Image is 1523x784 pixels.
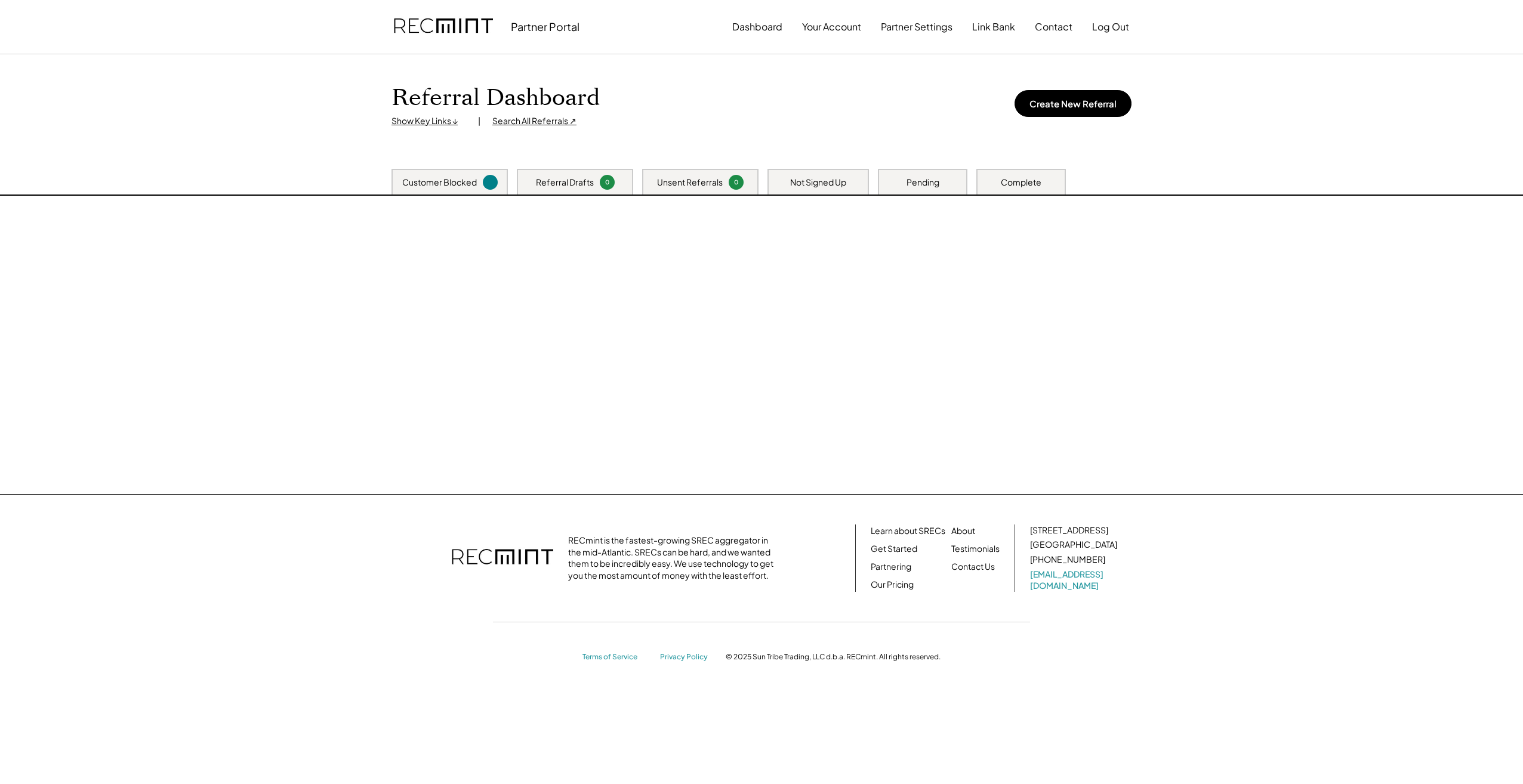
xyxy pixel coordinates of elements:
a: Our Pricing [871,579,914,591]
div: RECmint is the fastest-growing SREC aggregator in the mid-Atlantic. SRECs can be hard, and we wan... [568,535,780,581]
div: 0 [730,178,742,187]
button: Dashboard [732,15,782,39]
div: Pending [907,177,939,189]
div: © 2025 Sun Tribe Trading, LLC d.b.a. RECmint. All rights reserved. [726,652,941,662]
div: | [478,115,480,127]
a: Learn about SRECs [871,525,945,537]
button: Create New Referral [1015,90,1132,117]
div: Customer Blocked [402,177,477,189]
div: Not Signed Up [790,177,846,189]
div: [STREET_ADDRESS] [1030,524,1108,536]
a: About [951,525,975,537]
a: Contact Us [951,561,995,573]
div: Search All Referrals ↗ [492,115,576,127]
button: Contact [1035,15,1072,39]
a: Terms of Service [582,652,648,662]
div: [PHONE_NUMBER] [1030,554,1105,566]
button: Your Account [802,15,861,39]
img: recmint-logotype%403x.png [394,7,493,47]
button: Partner Settings [881,15,952,39]
div: Unsent Referrals [657,177,723,189]
a: Partnering [871,561,911,573]
a: Get Started [871,543,917,555]
div: Complete [1001,177,1041,189]
a: Privacy Policy [660,652,714,662]
button: Link Bank [972,15,1015,39]
h1: Referral Dashboard [391,84,600,112]
button: Log Out [1092,15,1129,39]
div: Referral Drafts [536,177,594,189]
div: Show Key Links ↓ [391,115,466,127]
a: Testimonials [951,543,1000,555]
a: [EMAIL_ADDRESS][DOMAIN_NAME] [1030,569,1120,592]
div: Partner Portal [511,20,579,33]
div: 0 [602,178,613,187]
img: recmint-logotype%403x.png [452,537,553,579]
div: [GEOGRAPHIC_DATA] [1030,539,1117,551]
